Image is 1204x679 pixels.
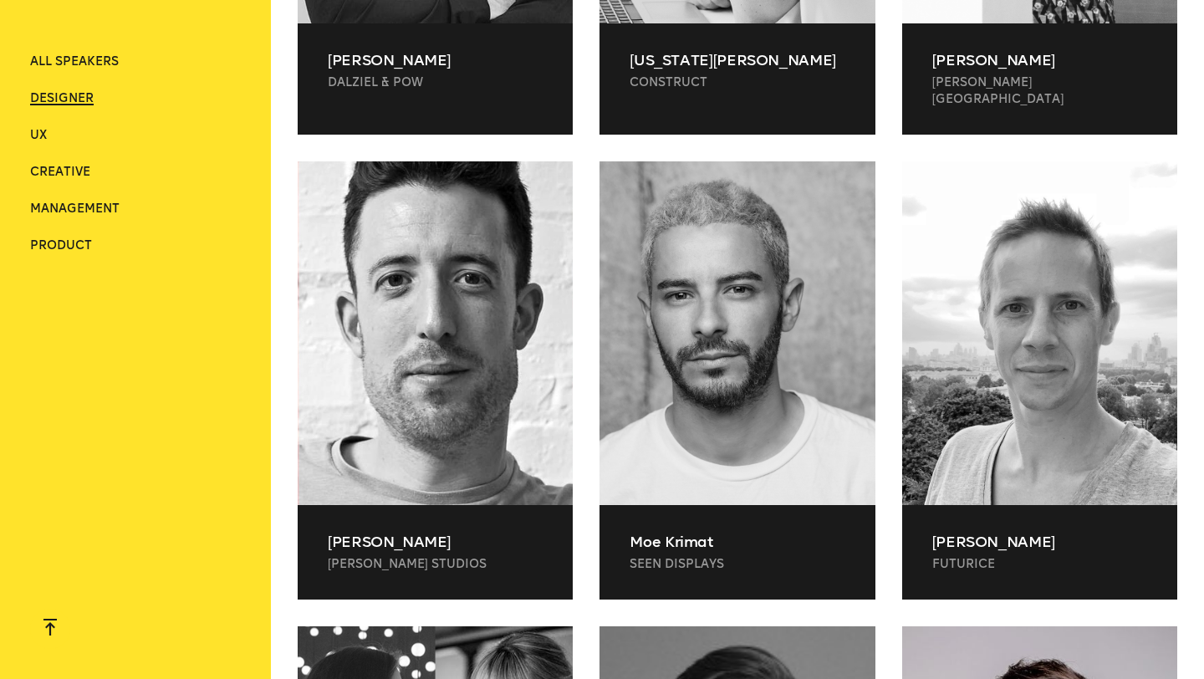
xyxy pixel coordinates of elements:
p: Seen Displays [630,556,844,573]
span: Creative [30,165,90,179]
span: ALL SPEAKERS [30,54,119,69]
span: UX [30,128,47,142]
p: [PERSON_NAME] [328,50,543,70]
p: Dalziel & Pow [328,74,543,91]
span: Management [30,202,120,216]
span: Designer [30,91,94,105]
p: Futurice [932,556,1147,573]
p: [PERSON_NAME] [932,50,1147,70]
p: [PERSON_NAME] [GEOGRAPHIC_DATA] [932,74,1147,108]
span: Product [30,238,92,253]
p: [PERSON_NAME] Studios [328,556,543,573]
p: [PERSON_NAME] [328,532,543,552]
p: [PERSON_NAME] [932,532,1147,552]
p: Construct [630,74,844,91]
p: [US_STATE][PERSON_NAME] [630,50,844,70]
p: Moe Krimat [630,532,844,552]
